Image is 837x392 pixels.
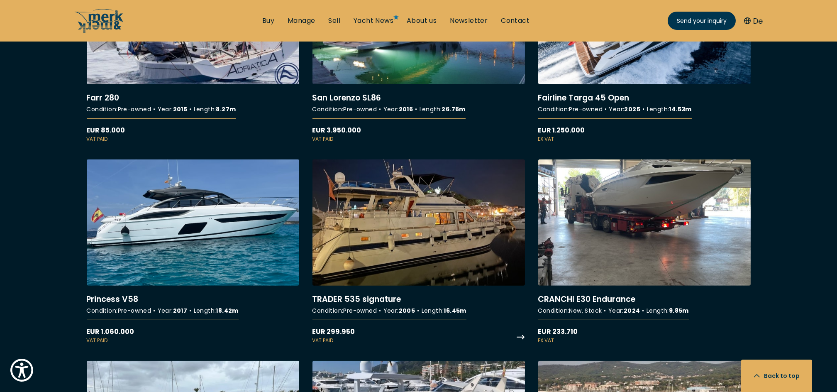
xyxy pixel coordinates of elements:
button: Back to top [741,360,812,392]
a: / [74,26,124,36]
a: Yacht News [354,16,393,25]
a: More details aboutPrincess V58 [87,159,299,344]
span: Send your inquiry [677,17,727,25]
button: De [744,15,763,27]
a: About us [407,16,437,25]
a: Newsletter [450,16,488,25]
a: Manage [288,16,315,25]
a: More details aboutTRADER 535 signature [312,159,525,344]
a: More details aboutCRANCHI E30 Endurance [538,159,751,344]
a: Buy [262,16,274,25]
a: Send your inquiry [668,12,736,30]
a: Sell [328,16,340,25]
a: Contact [501,16,530,25]
button: Show Accessibility Preferences [8,357,35,384]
